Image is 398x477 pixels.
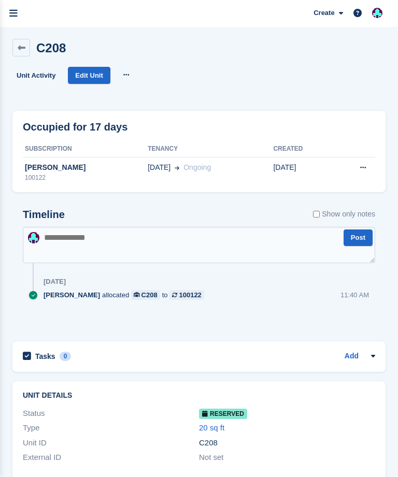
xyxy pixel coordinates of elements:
div: 11:40 AM [340,290,369,300]
h2: Tasks [35,352,55,361]
h2: C208 [36,41,66,55]
td: [DATE] [273,157,332,188]
input: Show only notes [313,209,320,220]
span: Create [314,8,334,18]
div: C208 [199,437,375,449]
div: 100122 [179,290,201,300]
h2: Occupied for 17 days [23,119,127,135]
img: Simon Gardner [28,232,39,243]
div: [PERSON_NAME] [23,162,148,173]
a: Add [345,351,359,363]
th: Subscription [23,141,148,157]
div: [DATE] [44,278,66,286]
a: 100122 [169,290,204,300]
div: Status [23,408,199,420]
span: [PERSON_NAME] [44,290,100,300]
div: C208 [141,290,158,300]
div: 100122 [23,173,148,182]
a: C208 [131,290,160,300]
a: Edit Unit [68,67,110,84]
div: Not set [199,452,375,464]
th: Tenancy [148,141,273,157]
div: Unit ID [23,437,199,449]
span: Ongoing [183,163,211,171]
div: Type [23,422,199,434]
img: Simon Gardner [372,8,382,18]
label: Show only notes [313,209,375,220]
div: External ID [23,452,199,464]
span: [DATE] [148,162,170,173]
a: 20 sq ft [199,423,224,432]
button: Post [344,229,373,247]
h2: Unit details [23,392,375,400]
th: Created [273,141,332,157]
div: 0 [60,352,72,361]
div: allocated to [44,290,209,300]
a: Unit Activity [12,67,60,84]
h2: Timeline [23,209,65,221]
span: Reserved [199,409,247,419]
